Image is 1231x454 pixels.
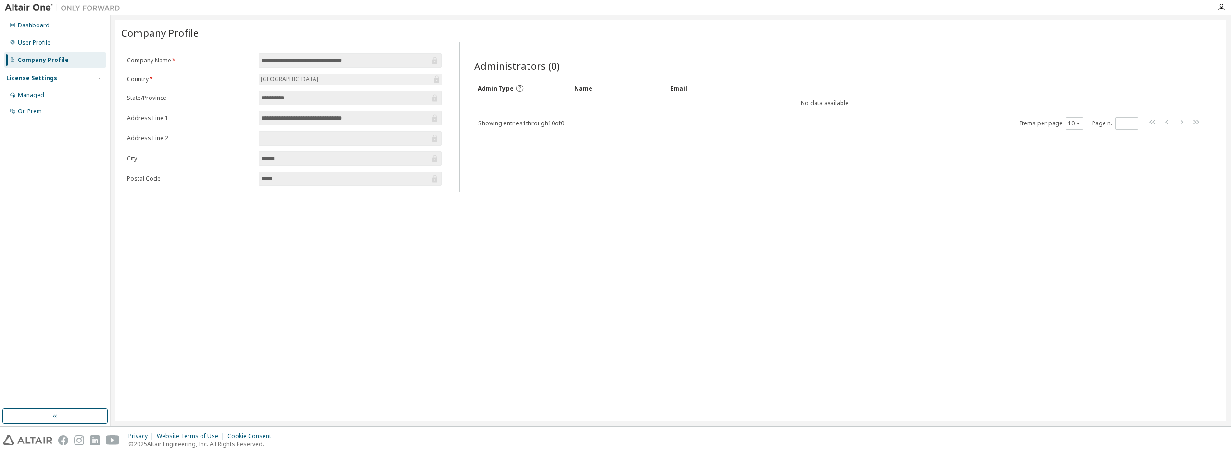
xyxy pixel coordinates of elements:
[18,56,69,64] div: Company Profile
[18,91,44,99] div: Managed
[128,440,277,448] p: © 2025 Altair Engineering, Inc. All Rights Reserved.
[127,135,253,142] label: Address Line 2
[127,155,253,162] label: City
[3,435,52,445] img: altair_logo.svg
[121,26,199,39] span: Company Profile
[474,59,560,73] span: Administrators (0)
[227,432,277,440] div: Cookie Consent
[127,75,253,83] label: Country
[474,96,1175,110] td: No data available
[1020,117,1083,130] span: Items per page
[127,94,253,102] label: State/Province
[127,114,253,122] label: Address Line 1
[58,435,68,445] img: facebook.svg
[127,57,253,64] label: Company Name
[74,435,84,445] img: instagram.svg
[157,432,227,440] div: Website Terms of Use
[18,22,50,29] div: Dashboard
[6,74,57,82] div: License Settings
[574,81,663,96] div: Name
[127,175,253,183] label: Postal Code
[18,39,50,47] div: User Profile
[478,119,564,127] span: Showing entries 1 through 10 of 0
[1092,117,1138,130] span: Page n.
[106,435,120,445] img: youtube.svg
[18,108,42,115] div: On Prem
[259,74,442,85] div: [GEOGRAPHIC_DATA]
[128,432,157,440] div: Privacy
[478,85,514,93] span: Admin Type
[670,81,759,96] div: Email
[5,3,125,12] img: Altair One
[90,435,100,445] img: linkedin.svg
[1068,120,1081,127] button: 10
[259,74,320,85] div: [GEOGRAPHIC_DATA]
